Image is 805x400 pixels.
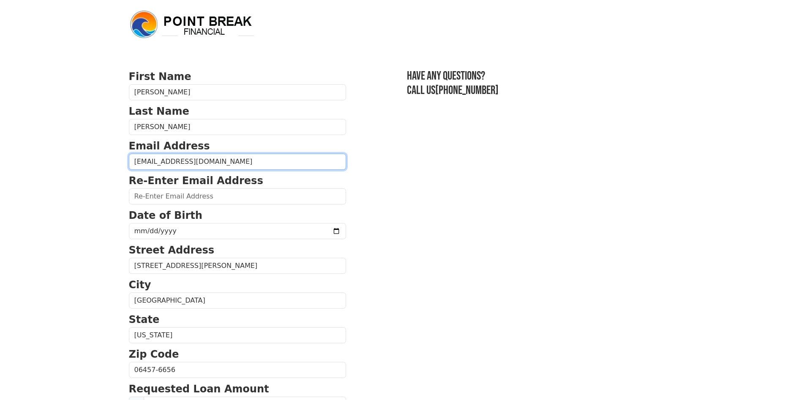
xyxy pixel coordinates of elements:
[129,119,346,135] input: Last Name
[129,244,215,256] strong: Street Address
[129,140,210,152] strong: Email Address
[129,383,269,395] strong: Requested Loan Amount
[129,105,189,117] strong: Last Name
[407,83,677,98] h3: Call us
[435,83,499,97] a: [PHONE_NUMBER]
[129,292,346,309] input: City
[129,279,151,291] strong: City
[129,188,346,204] input: Re-Enter Email Address
[129,84,346,100] input: First Name
[407,69,677,83] h3: Have any questions?
[129,9,256,40] img: logo.png
[129,348,179,360] strong: Zip Code
[129,210,202,221] strong: Date of Birth
[129,71,191,83] strong: First Name
[129,258,346,274] input: Street Address
[129,154,346,170] input: Email Address
[129,175,263,187] strong: Re-Enter Email Address
[129,362,346,378] input: Zip Code
[129,314,160,326] strong: State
